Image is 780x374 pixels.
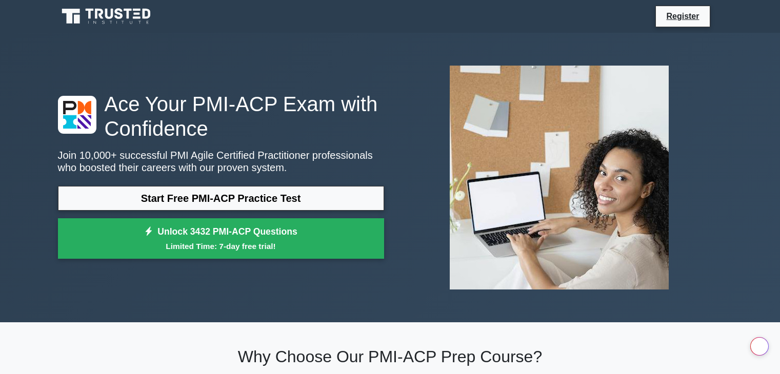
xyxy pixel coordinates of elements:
h2: Why Choose Our PMI-ACP Prep Course? [58,347,723,366]
p: Join 10,000+ successful PMI Agile Certified Practitioner professionals who boosted their careers ... [58,149,384,174]
a: Start Free PMI-ACP Practice Test [58,186,384,211]
h1: Ace Your PMI-ACP Exam with Confidence [58,92,384,141]
a: Unlock 3432 PMI-ACP QuestionsLimited Time: 7-day free trial! [58,218,384,259]
a: Register [660,10,705,23]
small: Limited Time: 7-day free trial! [71,240,371,252]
